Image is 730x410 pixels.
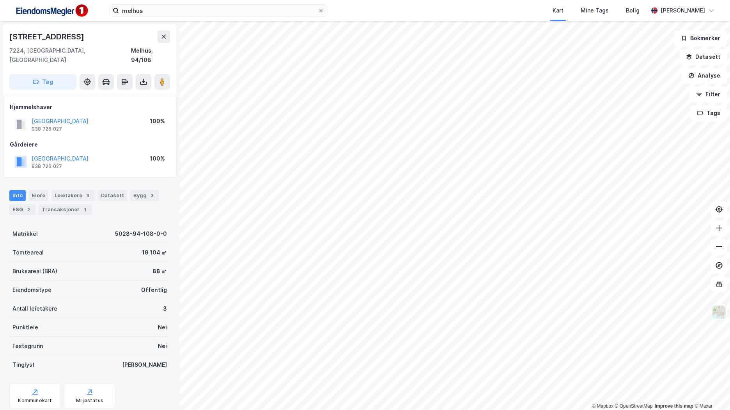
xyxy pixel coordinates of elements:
div: Tinglyst [12,360,35,369]
div: 88 ㎡ [152,267,167,276]
div: 938 726 027 [32,126,62,132]
button: Bokmerker [674,30,727,46]
div: 3 [84,192,92,200]
button: Filter [689,87,727,102]
div: Festegrunn [12,341,43,351]
div: Bygg [130,190,159,201]
button: Tags [691,105,727,121]
div: Matrikkel [12,229,38,239]
div: [PERSON_NAME] [122,360,167,369]
div: Info [9,190,26,201]
a: Improve this map [655,403,693,409]
div: Nei [158,341,167,351]
div: 19 104 ㎡ [142,248,167,257]
div: Mine Tags [581,6,609,15]
div: Kommunekart [18,398,52,404]
div: Antall leietakere [12,304,57,313]
button: Datasett [679,49,727,65]
div: [STREET_ADDRESS] [9,30,86,43]
div: Offentlig [141,285,167,295]
input: Søk på adresse, matrikkel, gårdeiere, leietakere eller personer [119,5,318,16]
div: Gårdeiere [10,140,170,149]
div: 100% [150,117,165,126]
iframe: Chat Widget [691,373,730,410]
div: 5028-94-108-0-0 [115,229,167,239]
div: Datasett [98,190,127,201]
div: Eiere [29,190,48,201]
div: 2 [25,206,32,214]
div: Bruksareal (BRA) [12,267,57,276]
div: Miljøstatus [76,398,103,404]
div: Bolig [626,6,640,15]
div: 938 726 027 [32,163,62,170]
div: Transaksjoner [39,204,92,215]
div: Nei [158,323,167,332]
div: 100% [150,154,165,163]
div: 7224, [GEOGRAPHIC_DATA], [GEOGRAPHIC_DATA] [9,46,131,65]
div: 1 [81,206,89,214]
div: Eiendomstype [12,285,51,295]
div: Melhus, 94/108 [131,46,170,65]
div: Kart [553,6,563,15]
div: Kontrollprogram for chat [691,373,730,410]
div: Hjemmelshaver [10,102,170,112]
div: Punktleie [12,323,38,332]
a: OpenStreetMap [615,403,653,409]
button: Tag [9,74,76,90]
button: Analyse [682,68,727,83]
div: ESG [9,204,35,215]
div: 3 [163,304,167,313]
a: Mapbox [592,403,613,409]
img: F4PB6Px+NJ5v8B7XTbfpPpyloAAAAASUVORK5CYII= [12,2,90,19]
div: Tomteareal [12,248,44,257]
div: 3 [148,192,156,200]
img: Z [712,305,726,320]
div: Leietakere [51,190,95,201]
div: [PERSON_NAME] [661,6,705,15]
